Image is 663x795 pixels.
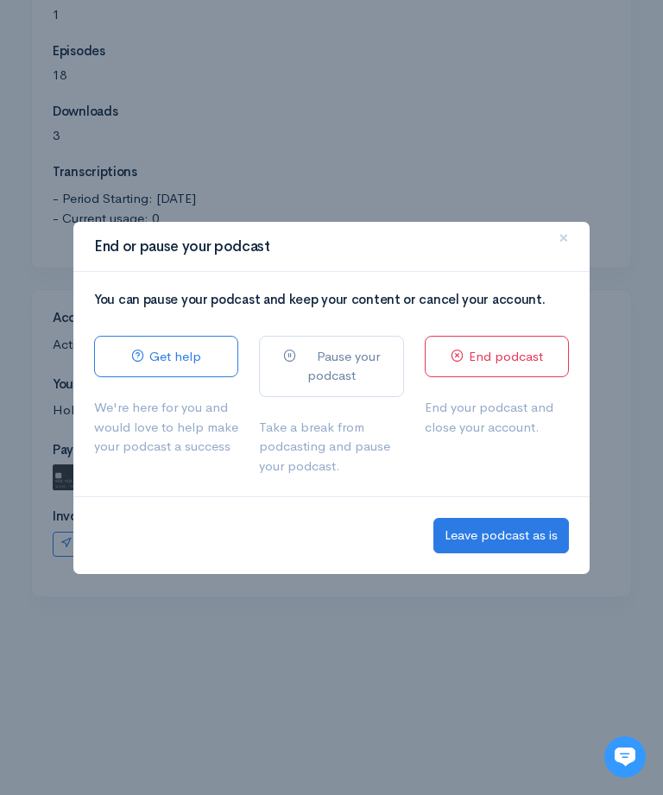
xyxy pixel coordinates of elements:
[259,336,403,397] a: Pause your podcast
[94,293,569,307] h4: You can pause your podcast and keep your content or cancel your account.
[538,215,590,262] button: Close
[23,296,322,317] p: Find an answer quickly
[604,736,646,778] iframe: gist-messenger-bubble-iframe
[425,398,569,437] p: End your podcast and close your account.
[94,336,238,378] a: Get help
[94,398,238,457] p: We're here for you and would love to help make your podcast a success
[26,84,319,111] h1: Hi 👋
[50,325,308,359] input: Search articles
[559,225,569,250] span: ×
[94,236,270,258] h3: End or pause your podcast
[26,115,319,198] h2: Just let us know if you need anything and we'll be happy to help! 🙂
[27,229,319,263] button: New conversation
[111,239,207,253] span: New conversation
[433,518,569,553] button: Leave podcast as is
[259,418,403,476] p: Take a break from podcasting and pause your podcast.
[425,336,569,378] a: End podcast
